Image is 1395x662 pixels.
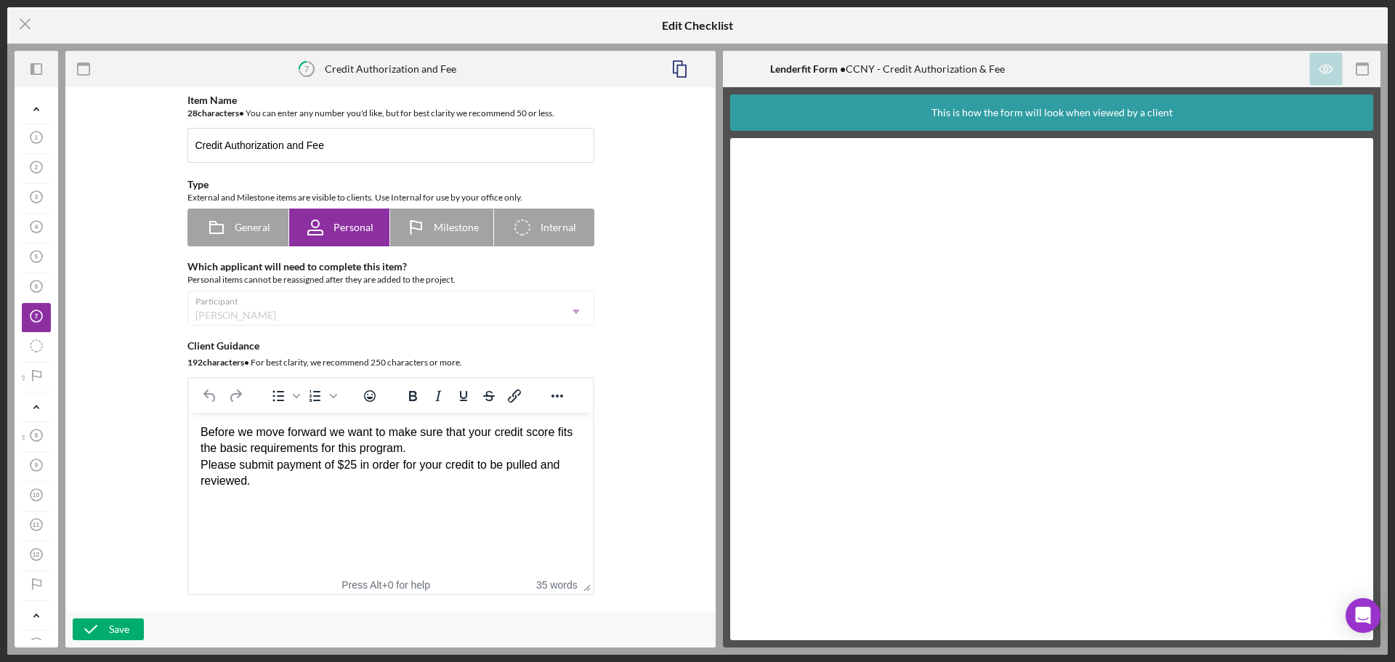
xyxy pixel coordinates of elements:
[35,254,39,261] tspan: 5
[770,62,846,75] b: Lenderfit Form •
[223,386,248,406] button: Redo
[12,12,392,44] body: Rich Text Area. Press ALT-0 for help.
[35,164,39,171] tspan: 2
[187,355,594,370] div: For best clarity, we recommend 250 characters or more.
[189,413,593,576] iframe: Rich Text Area
[187,261,594,273] div: Which applicant will need to complete this item?
[303,386,339,406] div: Numbered list
[357,386,382,406] button: Emojis
[187,94,594,106] div: Item Name
[1346,598,1380,633] div: Open Intercom Messenger
[541,222,576,233] span: Internal
[502,386,527,406] button: Insert/edit link
[187,108,244,118] b: 28 character s •
[400,386,425,406] button: Bold
[109,618,129,640] div: Save
[266,386,302,406] div: Bullet list
[578,576,593,594] div: Press the Up and Down arrow keys to resize the editor.
[477,386,501,406] button: Strikethrough
[770,63,1005,75] div: CCNY - Credit Authorization & Fee
[73,618,144,640] button: Save
[35,224,39,231] tspan: 4
[33,522,40,529] tspan: 11
[745,153,1360,626] iframe: Lenderfit form
[536,579,578,591] button: 35 words
[35,283,39,291] tspan: 6
[187,273,594,287] div: Personal items cannot be reassigned after they are added to the project.
[322,579,450,591] div: Press Alt+0 for help
[35,313,39,320] tspan: 7
[662,19,733,32] h5: Edit Checklist
[187,179,594,190] div: Type
[187,106,594,121] div: You can enter any number you'd like, but for best clarity we recommend 50 or less.
[187,190,594,205] div: External and Milestone items are visible to clients. Use Internal for use by your office only.
[33,552,40,559] tspan: 12
[304,64,310,73] tspan: 7
[198,386,222,406] button: Undo
[426,386,450,406] button: Italic
[35,462,39,469] tspan: 9
[325,63,456,75] div: Credit Authorization and Fee
[434,222,479,233] span: Milestone
[545,386,570,406] button: Reveal or hide additional toolbar items
[451,386,476,406] button: Underline
[35,432,39,440] tspan: 8
[333,222,373,233] span: Personal
[33,492,40,499] tspan: 10
[187,357,249,368] b: 192 character s •
[12,12,392,44] div: Thank you for your payment. Once your credit is reviewed and approved, you will be prompted to mo...
[35,134,39,142] tspan: 1
[35,194,39,201] tspan: 3
[235,222,270,233] span: General
[931,94,1173,131] div: This is how the form will look when viewed by a client
[187,340,594,352] div: Client Guidance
